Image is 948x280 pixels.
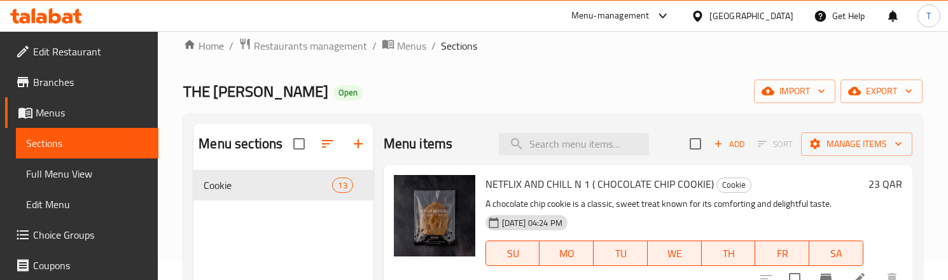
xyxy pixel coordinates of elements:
[183,38,224,53] a: Home
[332,178,352,193] div: items
[33,227,148,242] span: Choice Groups
[5,36,158,67] a: Edit Restaurant
[26,197,148,212] span: Edit Menu
[5,97,158,128] a: Menus
[702,241,756,266] button: TH
[926,9,931,23] span: T
[716,178,751,193] div: Cookie
[868,175,902,193] h6: 23 QAR
[5,220,158,250] a: Choice Groups
[397,38,426,53] span: Menus
[199,134,282,153] h2: Menu sections
[286,130,312,157] span: Select all sections
[26,136,148,151] span: Sections
[717,178,751,192] span: Cookie
[760,244,804,263] span: FR
[707,244,751,263] span: TH
[16,128,158,158] a: Sections
[384,134,453,153] h2: Menu items
[229,38,234,53] li: /
[193,170,373,200] div: Cookie13
[204,178,332,193] span: Cookie
[814,244,858,263] span: SA
[499,133,649,155] input: search
[254,38,367,53] span: Restaurants management
[36,105,148,120] span: Menus
[485,241,540,266] button: SU
[712,137,746,151] span: Add
[648,241,702,266] button: WE
[599,244,643,263] span: TU
[571,8,650,24] div: Menu-management
[16,158,158,189] a: Full Menu View
[441,38,477,53] span: Sections
[485,196,863,212] p: A chocolate chip cookie is a classic, sweet treat known for its comforting and delightful taste.
[343,129,373,159] button: Add section
[183,38,923,54] nav: breadcrumb
[485,174,714,193] span: NETFLIX AND CHILL N 1 ( CHOCOLATE CHIP COOKIE)
[653,244,697,263] span: WE
[755,241,809,266] button: FR
[193,165,373,206] nav: Menu sections
[333,85,363,101] div: Open
[183,77,328,106] span: THE [PERSON_NAME]
[840,80,923,103] button: export
[33,74,148,90] span: Branches
[754,80,835,103] button: import
[749,134,801,154] span: Select section first
[491,244,535,263] span: SU
[16,189,158,220] a: Edit Menu
[809,241,863,266] button: SA
[709,134,749,154] span: Add item
[333,179,352,192] span: 13
[764,83,825,99] span: import
[709,9,793,23] div: [GEOGRAPHIC_DATA]
[540,241,594,266] button: MO
[33,258,148,273] span: Coupons
[312,129,343,159] span: Sort sections
[33,44,148,59] span: Edit Restaurant
[709,134,749,154] button: Add
[497,217,568,229] span: [DATE] 04:24 PM
[394,175,475,256] img: NETFLIX AND CHILL N 1 ( CHOCOLATE CHIP COOKIE)
[801,132,912,156] button: Manage items
[431,38,436,53] li: /
[26,166,148,181] span: Full Menu View
[382,38,426,54] a: Menus
[545,244,589,263] span: MO
[372,38,377,53] li: /
[851,83,912,99] span: export
[5,67,158,97] a: Branches
[682,130,709,157] span: Select section
[811,136,902,152] span: Manage items
[239,38,367,54] a: Restaurants management
[333,87,363,98] span: Open
[594,241,648,266] button: TU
